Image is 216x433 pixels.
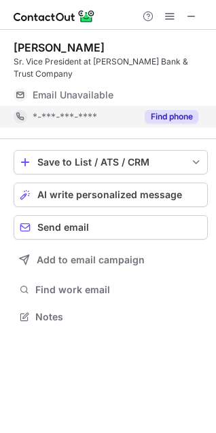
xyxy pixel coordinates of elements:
div: Sr. Vice President at [PERSON_NAME] Bank & Trust Company [14,56,208,80]
button: Send email [14,215,208,240]
button: Add to email campaign [14,248,208,272]
span: Add to email campaign [37,255,145,265]
span: Find work email [35,284,202,296]
button: Find work email [14,280,208,299]
div: [PERSON_NAME] [14,41,105,54]
span: Email Unavailable [33,89,113,101]
span: AI write personalized message [37,189,182,200]
img: ContactOut v5.3.10 [14,8,95,24]
span: Send email [37,222,89,233]
button: AI write personalized message [14,183,208,207]
button: Reveal Button [145,110,198,124]
button: Notes [14,307,208,326]
div: Save to List / ATS / CRM [37,157,184,168]
span: Notes [35,311,202,323]
button: save-profile-one-click [14,150,208,174]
